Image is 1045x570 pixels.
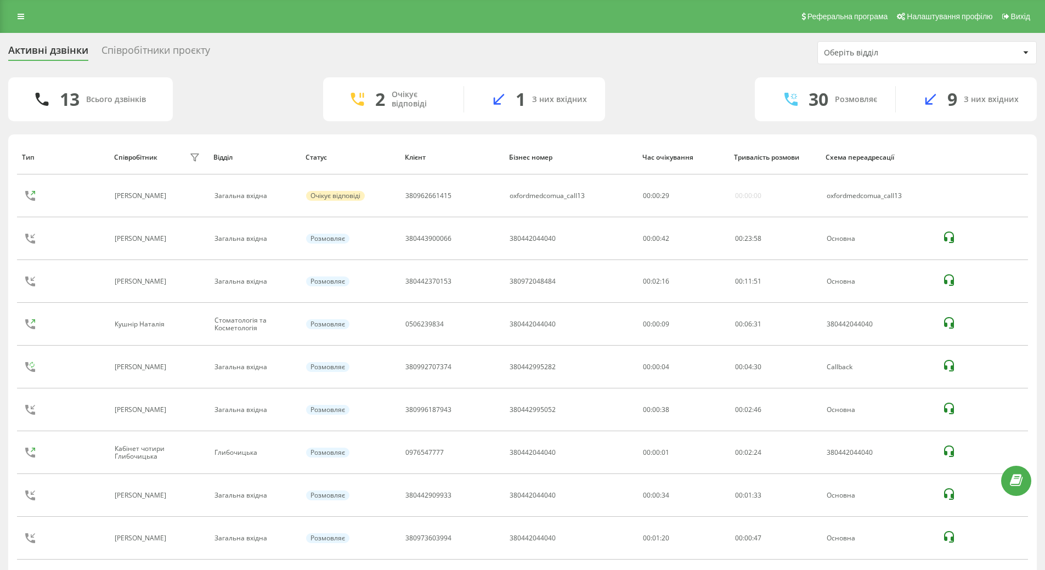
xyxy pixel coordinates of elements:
[306,490,349,500] div: Розмовляє
[827,235,930,242] div: Основна
[22,154,103,161] div: Тип
[115,492,169,499] div: [PERSON_NAME]
[405,320,444,328] div: 0506239834
[643,492,722,499] div: 00:00:34
[744,533,752,543] span: 00
[826,154,931,161] div: Схема переадресації
[405,492,451,499] div: 380442909933
[744,448,752,457] span: 02
[662,191,669,200] span: 29
[8,44,88,61] div: Активні дзвінки
[405,534,451,542] div: 380973603994
[735,278,761,285] div: : :
[744,319,752,329] span: 06
[214,363,294,371] div: Загальна вхідна
[405,235,451,242] div: 380443900066
[375,89,385,110] div: 2
[86,95,146,104] div: Всього дзвінків
[643,449,722,456] div: 00:00:01
[964,95,1019,104] div: З них вхідних
[115,406,169,414] div: [PERSON_NAME]
[652,191,660,200] span: 00
[827,492,930,499] div: Основна
[115,235,169,242] div: [PERSON_NAME]
[824,48,955,58] div: Оберіть відділ
[735,363,761,371] div: : :
[734,154,815,161] div: Тривалість розмови
[306,533,349,543] div: Розмовляє
[735,319,743,329] span: 00
[214,278,294,285] div: Загальна вхідна
[735,234,743,243] span: 00
[735,405,743,414] span: 00
[754,276,761,286] span: 51
[827,534,930,542] div: Основна
[510,449,556,456] div: 380442044040
[213,154,295,161] div: Відділ
[532,95,587,104] div: З них вхідних
[405,449,444,456] div: 0976547777
[907,12,992,21] span: Налаштування профілю
[510,320,556,328] div: 380442044040
[735,362,743,371] span: 00
[827,192,930,200] div: oxfordmedcomua_call13
[735,276,743,286] span: 00
[744,362,752,371] span: 04
[754,362,761,371] span: 30
[405,192,451,200] div: 380962661415
[754,405,761,414] span: 46
[735,449,761,456] div: : :
[754,533,761,543] span: 47
[1011,12,1030,21] span: Вихід
[114,154,157,161] div: Співробітник
[735,235,761,242] div: : :
[827,406,930,414] div: Основна
[510,192,585,200] div: oxfordmedcomua_call13
[306,154,394,161] div: Статус
[214,449,294,456] div: Глибочицька
[735,492,761,499] div: : :
[306,448,349,458] div: Розмовляє
[510,235,556,242] div: 380442044040
[214,192,294,200] div: Загальна вхідна
[214,492,294,499] div: Загальна вхідна
[516,89,526,110] div: 1
[735,406,761,414] div: : :
[744,276,752,286] span: 11
[735,534,761,542] div: : :
[744,405,752,414] span: 02
[214,406,294,414] div: Загальна вхідна
[115,534,169,542] div: [PERSON_NAME]
[643,320,722,328] div: 00:00:09
[306,234,349,244] div: Розмовляє
[643,191,651,200] span: 00
[405,154,499,161] div: Клієнт
[405,278,451,285] div: 380442370153
[115,320,167,328] div: Кушнір Наталія
[754,448,761,457] span: 24
[947,89,957,110] div: 9
[735,320,761,328] div: : :
[214,235,294,242] div: Загальна вхідна
[735,490,743,500] span: 00
[643,192,669,200] div: : :
[510,363,556,371] div: 380442995282
[735,448,743,457] span: 00
[405,363,451,371] div: 380992707374
[214,317,294,332] div: Стоматологія та Косметологія
[754,234,761,243] span: 58
[115,445,187,461] div: Кабінет чотири Глибочицька
[643,235,722,242] div: 00:00:42
[642,154,724,161] div: Час очікування
[392,90,447,109] div: Очікує відповіді
[735,533,743,543] span: 00
[827,449,930,456] div: 380442044040
[306,276,349,286] div: Розмовляє
[510,406,556,414] div: 380442995052
[115,363,169,371] div: [PERSON_NAME]
[809,89,828,110] div: 30
[306,405,349,415] div: Розмовляє
[115,278,169,285] div: [PERSON_NAME]
[115,192,169,200] div: [PERSON_NAME]
[754,490,761,500] span: 33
